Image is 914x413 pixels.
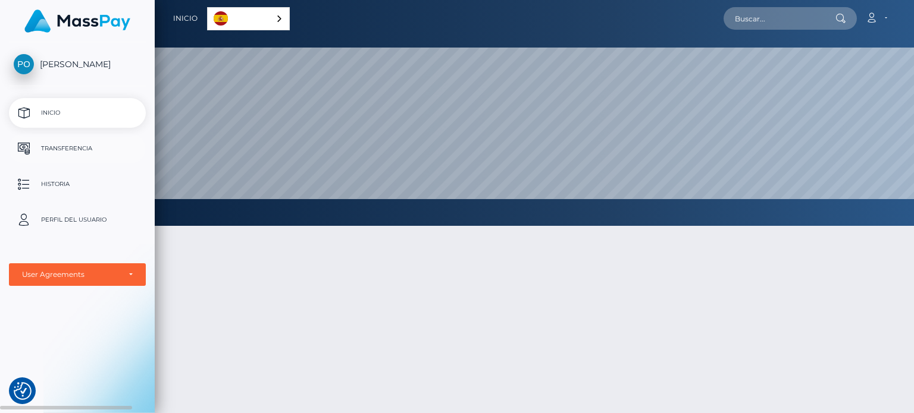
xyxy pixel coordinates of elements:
p: Transferencia [14,140,141,157]
a: Transferencia [9,134,146,163]
aside: Language selected: Español [207,7,290,30]
a: Inicio [173,6,198,31]
div: User Agreements [22,270,120,279]
a: Historia [9,169,146,199]
a: Español [208,8,289,30]
p: Inicio [14,104,141,122]
div: Language [207,7,290,30]
span: [PERSON_NAME] [9,59,146,70]
button: Consent Preferences [14,382,32,400]
input: Buscar... [724,7,835,30]
img: Revisit consent button [14,382,32,400]
a: Inicio [9,98,146,128]
p: Historia [14,175,141,193]
a: Perfil del usuario [9,205,146,235]
img: MassPay [24,10,130,33]
button: User Agreements [9,263,146,286]
p: Perfil del usuario [14,211,141,229]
